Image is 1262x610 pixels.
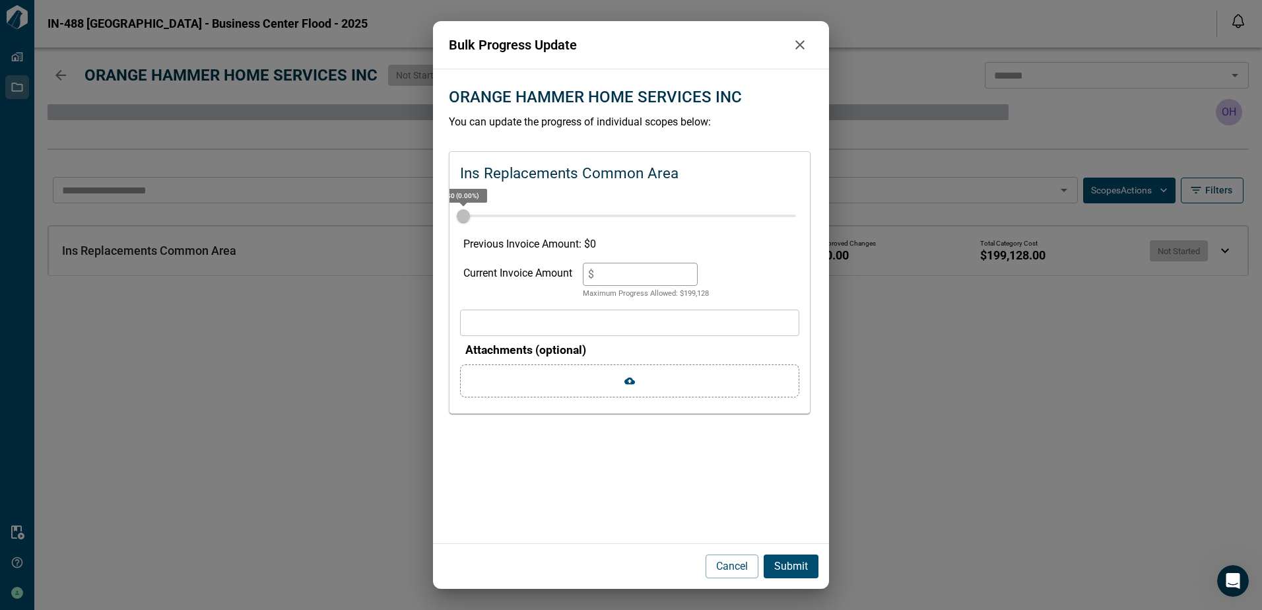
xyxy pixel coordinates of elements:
[449,35,787,55] p: Bulk Progress Update
[764,555,818,578] button: Submit
[463,263,572,300] div: Current Invoice Amount
[449,85,742,109] p: ORANGE HAMMER HOME SERVICES INC
[583,288,709,300] p: Maximum Progress Allowed: $ 199,128
[1217,565,1249,597] iframe: Intercom live chat
[465,341,799,358] p: Attachments (optional)
[716,559,748,574] p: Cancel
[463,236,796,252] p: Previous Invoice Amount: $ 0
[588,268,594,281] span: $
[706,555,758,578] button: Cancel
[774,559,808,574] p: Submit
[449,114,813,130] p: You can update the progress of individual scopes below:
[460,162,679,185] p: Ins Replacements Common Area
